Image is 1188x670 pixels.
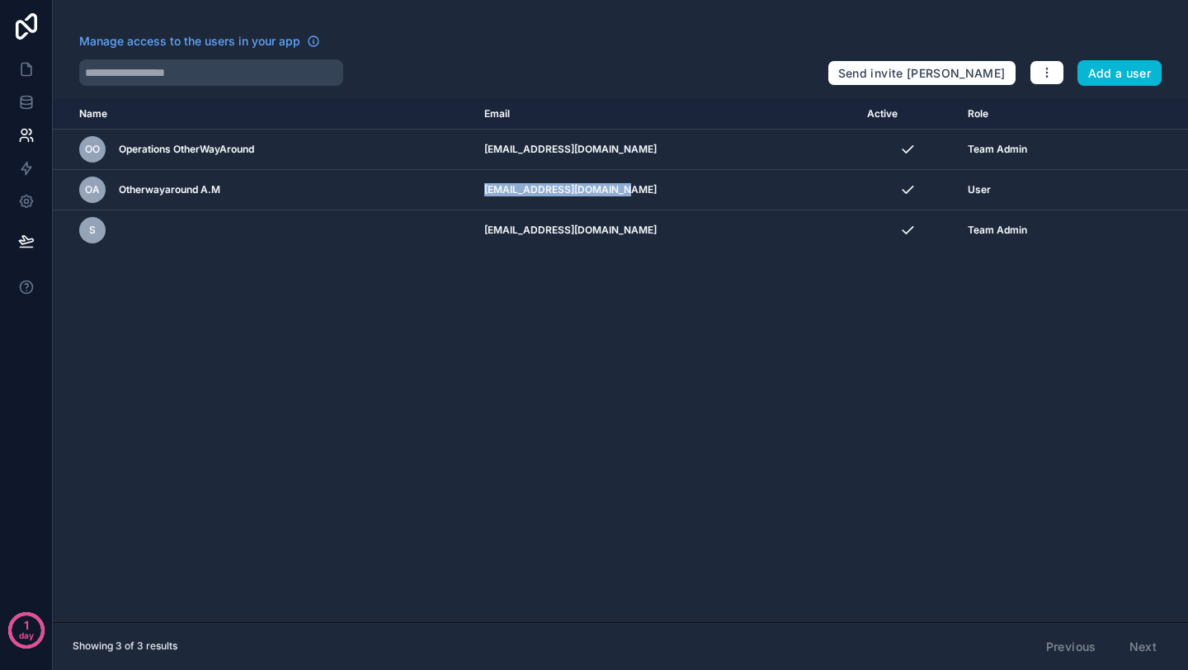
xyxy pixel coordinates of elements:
button: Add a user [1077,60,1162,87]
span: OA [85,183,100,196]
span: s [89,224,96,237]
p: 1 [24,617,29,634]
span: Manage access to the users in your app [79,33,300,50]
span: Operations OtherWayAround [119,143,254,156]
a: Manage access to the users in your app [79,33,320,50]
span: Team Admin [968,224,1027,237]
div: scrollable content [53,99,1188,622]
span: Showing 3 of 3 results [73,639,177,653]
th: Active [857,99,958,130]
span: Otherwayaround A.M [119,183,220,196]
span: Team Admin [968,143,1027,156]
button: Send invite [PERSON_NAME] [827,60,1016,87]
td: [EMAIL_ADDRESS][DOMAIN_NAME] [474,130,858,170]
th: Email [474,99,858,130]
p: day [19,624,34,647]
td: [EMAIL_ADDRESS][DOMAIN_NAME] [474,210,858,251]
span: OO [85,143,100,156]
th: Role [958,99,1115,130]
span: User [968,183,991,196]
td: [EMAIL_ADDRESS][DOMAIN_NAME] [474,170,858,210]
th: Name [53,99,474,130]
